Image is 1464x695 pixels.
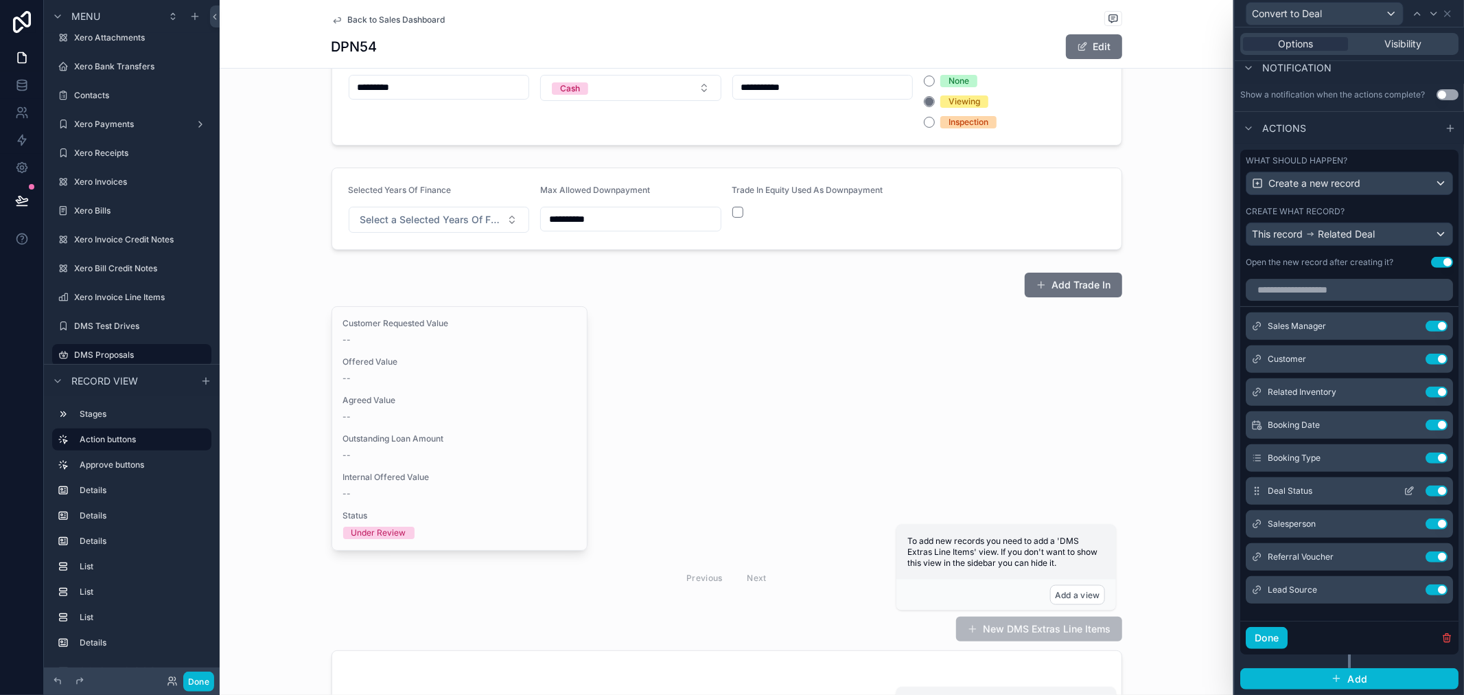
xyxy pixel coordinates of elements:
label: Action buttons [80,434,200,445]
button: This recordRelated Deal [1246,223,1453,246]
span: Referral Voucher [1268,551,1334,562]
a: Back to Sales Dashboard [332,14,445,25]
label: Details [80,510,206,521]
button: Create a new record [1246,172,1453,195]
a: Xero Invoice Credit Notes [52,229,211,251]
label: DMS Proposals [74,350,203,361]
span: Salesperson [1268,519,1316,529]
label: Create what record? [1246,206,1345,217]
a: Xero Receipts [52,142,211,164]
label: Xero Invoice Credit Notes [74,234,209,245]
a: Xero Attachments [52,27,211,49]
button: Done [183,672,214,692]
a: DMS Test Drives [52,315,211,337]
span: Notification [1262,61,1332,75]
span: Back to Sales Dashboard [348,14,445,25]
span: Deal Status [1268,486,1312,497]
label: Xero Payments [74,119,189,130]
label: List [80,586,206,597]
a: Xero Bank Transfers [52,56,211,78]
div: Show a notification when the actions complete? [1240,89,1425,100]
span: Booking Date [1268,420,1320,431]
span: Sales Manager [1268,321,1326,332]
button: Convert to Deal [1246,2,1404,25]
span: Create a new record [1268,176,1360,190]
span: This record [1252,227,1303,241]
a: Contacts [52,84,211,106]
a: Xero Bills [52,200,211,222]
span: Visibility [1385,37,1422,51]
div: Open the new record after creating it? [1246,257,1393,268]
label: DMS Test Drives [74,321,209,332]
a: Xero Bill Credit Notes [52,258,211,280]
label: Xero Bills [74,205,209,216]
span: Menu [71,10,100,23]
button: Add [1240,668,1459,690]
label: Details [80,536,206,547]
label: What should happen? [1246,155,1347,166]
button: Add a view [1050,585,1105,605]
h1: DPN54 [332,37,377,56]
button: Title [1299,620,1349,659]
label: Xero Invoice Line Items [74,292,209,303]
span: Related Inventory [1268,387,1336,398]
label: Contacts [74,90,209,101]
label: Details [80,485,206,496]
label: Stages [80,409,206,420]
a: DMS Proposals [52,344,211,366]
button: Notice [1351,620,1401,659]
span: Actions [1262,122,1306,135]
span: Options [1278,37,1313,51]
div: scrollable content [44,397,220,668]
span: Lead Source [1268,584,1317,595]
label: Xero Invoices [74,176,209,187]
label: Details [80,637,206,648]
span: Convert to Deal [1252,7,1322,21]
button: Section [1246,620,1296,659]
button: Edit [1066,34,1122,59]
label: List [80,561,206,572]
label: Xero Receipts [74,148,209,159]
a: Xero Payments [52,113,211,135]
span: Add [1347,673,1367,685]
label: Xero Attachments [74,32,209,43]
span: Record view [71,374,138,388]
span: To add new records you need to add a 'DMS Extras Line Items' view. If you don't want to show this... [907,536,1097,568]
span: Booking Type [1268,453,1321,464]
label: Xero Bank Transfers [74,61,209,72]
label: Approve buttons [80,459,206,470]
button: Image [1404,620,1454,659]
a: Xero Invoice Line Items [52,286,211,308]
span: Related Deal [1318,227,1375,241]
label: List [80,612,206,623]
a: Xero Invoices [52,171,211,193]
span: Customer [1268,354,1306,365]
button: Done [1246,627,1288,649]
label: Xero Bill Credit Notes [74,263,209,274]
